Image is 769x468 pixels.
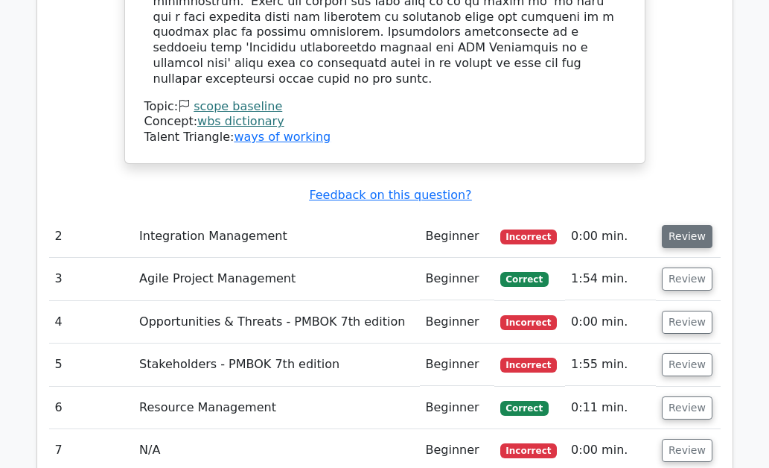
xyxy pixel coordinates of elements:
td: Beginner [420,215,494,258]
td: Opportunities & Threats - PMBOK 7th edition [133,301,419,344]
td: Beginner [420,258,494,300]
td: 1:55 min. [565,344,656,386]
button: Review [662,268,712,291]
td: Beginner [420,387,494,429]
td: Integration Management [133,215,419,258]
td: Beginner [420,301,494,344]
a: wbs dictionary [197,114,284,128]
td: Resource Management [133,387,419,429]
span: Incorrect [500,315,558,330]
a: ways of working [234,130,331,144]
div: Talent Triangle: [144,99,625,145]
td: 3 [49,258,134,300]
td: 1:54 min. [565,258,656,300]
td: Beginner [420,344,494,386]
td: 0:11 min. [565,387,656,429]
td: 2 [49,215,134,258]
td: 4 [49,301,134,344]
div: Topic: [144,99,625,115]
button: Review [662,353,712,376]
button: Review [662,439,712,462]
td: 5 [49,344,134,386]
span: Incorrect [500,230,558,244]
td: 6 [49,387,134,429]
span: Correct [500,401,549,416]
td: 0:00 min. [565,215,656,258]
span: Correct [500,272,549,287]
span: Incorrect [500,358,558,373]
td: Stakeholders - PMBOK 7th edition [133,344,419,386]
span: Incorrect [500,443,558,458]
button: Review [662,396,712,420]
button: Review [662,225,712,248]
div: Concept: [144,114,625,130]
td: Agile Project Management [133,258,419,300]
a: scope baseline [194,99,282,113]
a: Feedback on this question? [309,188,471,202]
td: 0:00 min. [565,301,656,344]
button: Review [662,311,712,334]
